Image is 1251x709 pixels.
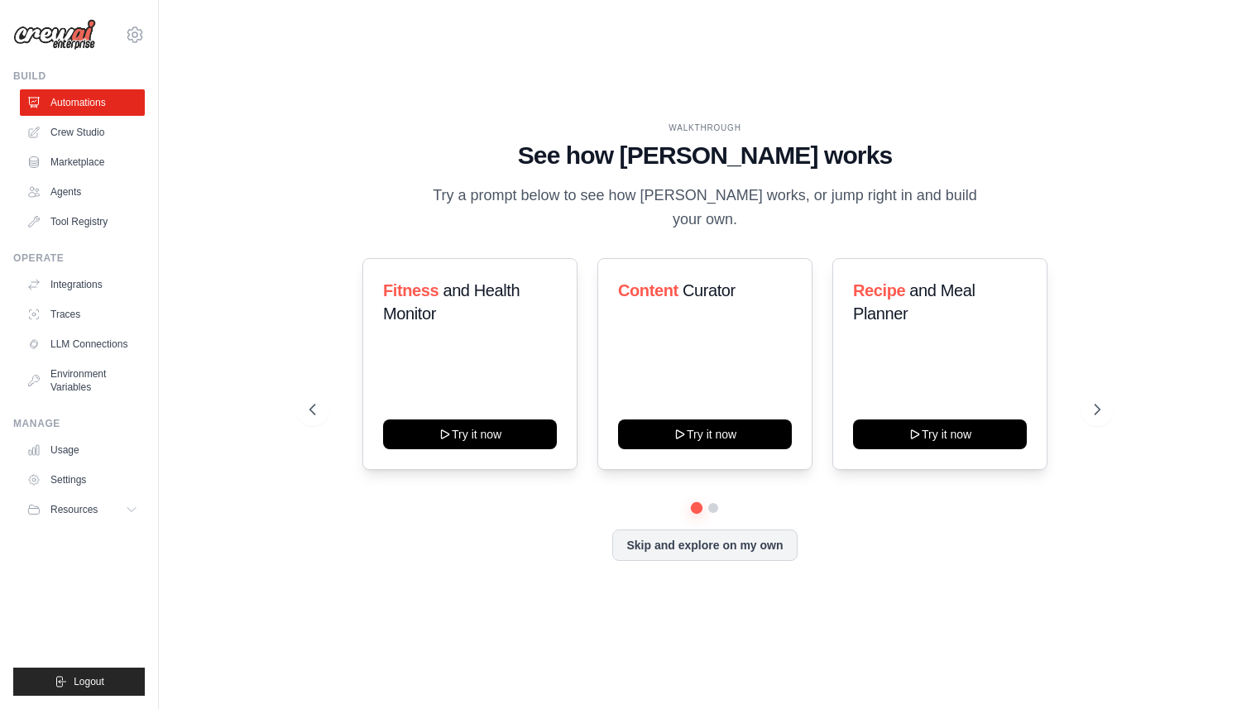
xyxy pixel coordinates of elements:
span: and Health Monitor [383,281,520,323]
a: Environment Variables [20,361,145,400]
button: Resources [20,496,145,523]
a: Automations [20,89,145,116]
a: Agents [20,179,145,205]
span: Recipe [853,281,905,299]
span: Resources [50,503,98,516]
a: LLM Connections [20,331,145,357]
a: Integrations [20,271,145,298]
a: Settings [20,467,145,493]
span: and Meal Planner [853,281,975,323]
button: Try it now [618,419,792,449]
div: Manage [13,417,145,430]
span: Fitness [383,281,439,299]
a: Usage [20,437,145,463]
button: Skip and explore on my own [612,529,797,561]
a: Crew Studio [20,119,145,146]
span: Logout [74,675,104,688]
a: Tool Registry [20,208,145,235]
span: Curator [683,281,736,299]
a: Traces [20,301,145,328]
div: Operate [13,252,145,265]
span: Content [618,281,678,299]
p: Try a prompt below to see how [PERSON_NAME] works, or jump right in and build your own. [427,184,983,232]
button: Try it now [383,419,557,449]
h1: See how [PERSON_NAME] works [309,141,1101,170]
div: Build [13,69,145,83]
button: Try it now [853,419,1027,449]
a: Marketplace [20,149,145,175]
div: WALKTHROUGH [309,122,1101,134]
button: Logout [13,668,145,696]
img: Logo [13,19,96,50]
